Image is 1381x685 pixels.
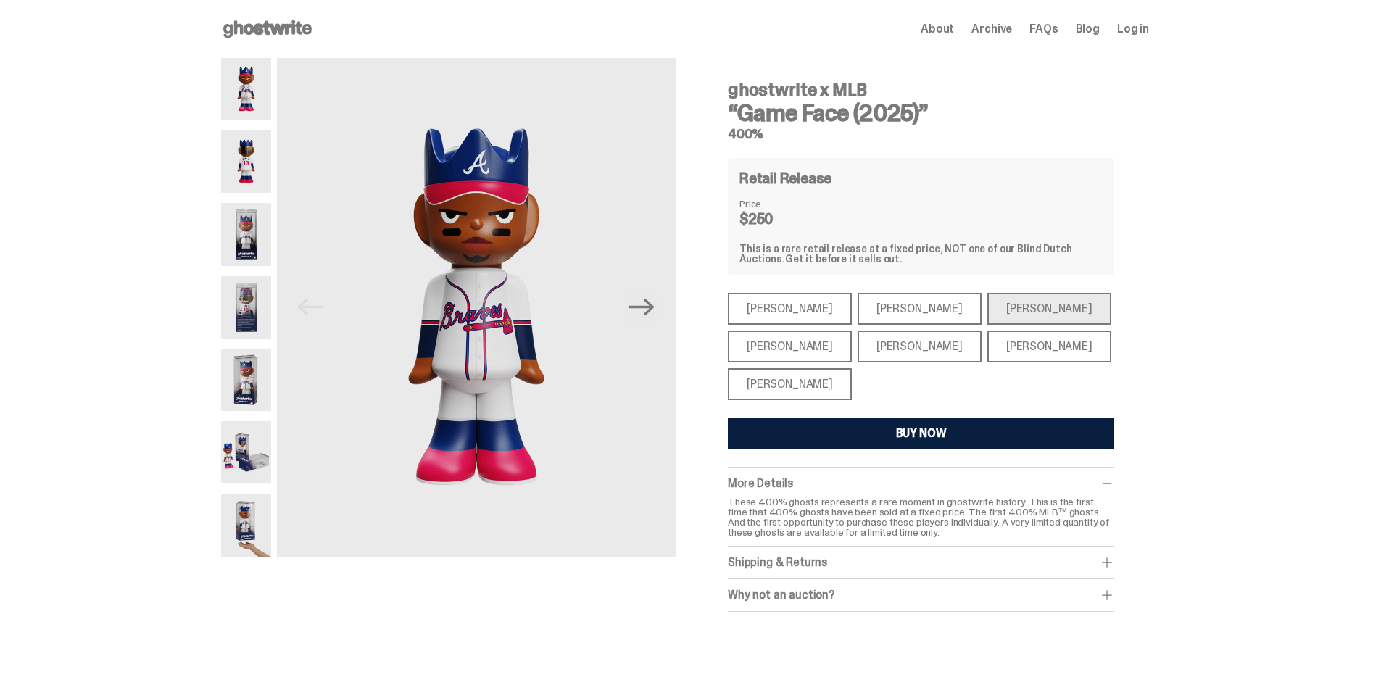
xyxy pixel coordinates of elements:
p: These 400% ghosts represents a rare moment in ghostwrite history. This is the first time that 400... [728,497,1114,537]
div: [PERSON_NAME] [728,293,852,325]
button: BUY NOW [728,418,1114,449]
div: Shipping & Returns [728,555,1114,570]
div: [PERSON_NAME] [858,331,982,362]
button: Next [626,291,658,323]
div: Why not an auction? [728,588,1114,602]
img: 02-ghostwrite-mlb-game-face-hero-acuna-back.png [221,130,271,193]
div: This is a rare retail release at a fixed price, NOT one of our Blind Dutch Auctions. [739,244,1103,264]
div: BUY NOW [896,428,947,439]
a: About [921,23,954,35]
h3: “Game Face (2025)” [728,101,1114,125]
h5: 400% [728,128,1114,141]
div: [PERSON_NAME] [858,293,982,325]
a: FAQs [1029,23,1058,35]
span: Get it before it sells out. [785,252,903,265]
img: 03-ghostwrite-mlb-game-face-hero-acuna-01.png [221,203,271,265]
img: 01-ghostwrite-mlb-game-face-hero-acuna-front.png [221,58,271,120]
img: 06-ghostwrite-mlb-game-face-hero-acuna-04.png [221,421,271,483]
a: Log in [1117,23,1149,35]
dd: $250 [739,212,812,226]
dt: Price [739,199,812,209]
img: 01-ghostwrite-mlb-game-face-hero-acuna-front.png [277,58,676,557]
img: 05-ghostwrite-mlb-game-face-hero-acuna-03.png [221,349,271,411]
div: [PERSON_NAME] [728,368,852,400]
div: [PERSON_NAME] [987,331,1111,362]
img: 04-ghostwrite-mlb-game-face-hero-acuna-02.png [221,276,271,339]
img: MLB400ScaleImage.2413-ezgif.com-optipng.png [221,494,271,556]
div: [PERSON_NAME] [728,331,852,362]
div: [PERSON_NAME] [987,293,1111,325]
h4: Retail Release [739,171,831,186]
h4: ghostwrite x MLB [728,81,1114,99]
a: Blog [1076,23,1100,35]
span: More Details [728,476,793,491]
a: Archive [971,23,1012,35]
